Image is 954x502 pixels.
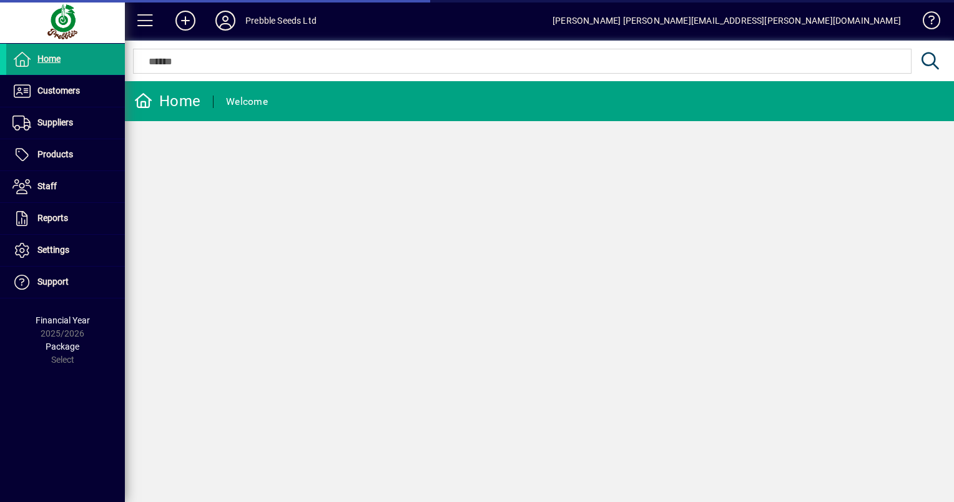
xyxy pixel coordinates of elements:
[37,117,73,127] span: Suppliers
[46,342,79,352] span: Package
[6,203,125,234] a: Reports
[913,2,938,43] a: Knowledge Base
[6,76,125,107] a: Customers
[37,277,69,287] span: Support
[37,54,61,64] span: Home
[37,149,73,159] span: Products
[165,9,205,32] button: Add
[37,181,57,191] span: Staff
[6,107,125,139] a: Suppliers
[6,235,125,266] a: Settings
[6,171,125,202] a: Staff
[6,139,125,170] a: Products
[245,11,317,31] div: Prebble Seeds Ltd
[553,11,901,31] div: [PERSON_NAME] [PERSON_NAME][EMAIL_ADDRESS][PERSON_NAME][DOMAIN_NAME]
[36,315,90,325] span: Financial Year
[205,9,245,32] button: Profile
[37,213,68,223] span: Reports
[134,91,200,111] div: Home
[37,245,69,255] span: Settings
[37,86,80,96] span: Customers
[6,267,125,298] a: Support
[226,92,268,112] div: Welcome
